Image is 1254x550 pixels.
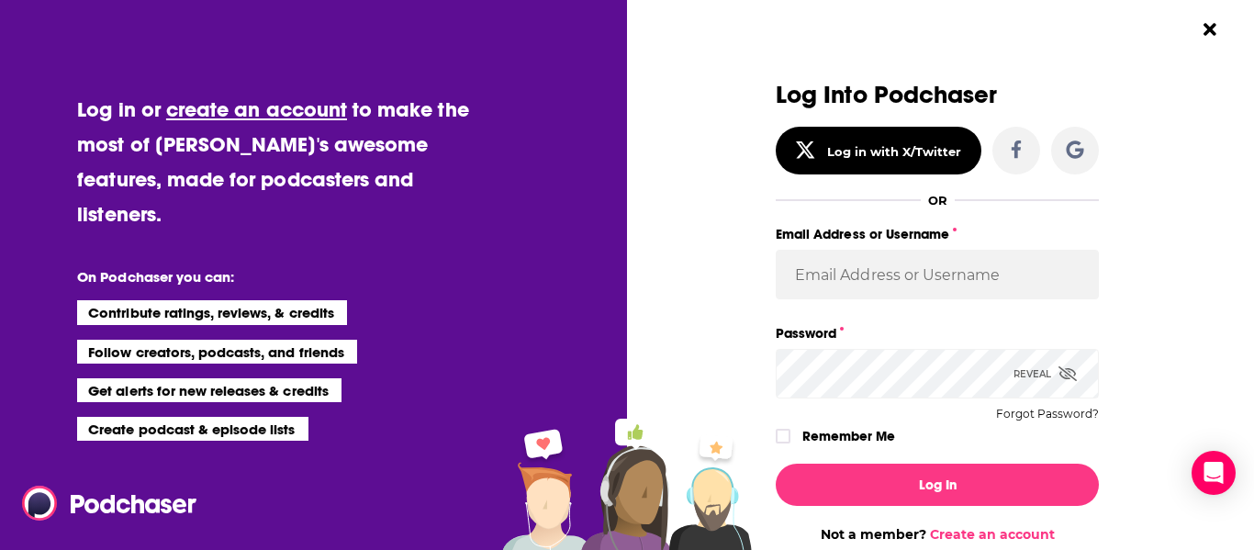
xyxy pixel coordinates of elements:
[776,250,1099,299] input: Email Address or Username
[166,96,347,122] a: create an account
[776,321,1099,345] label: Password
[77,268,444,286] li: On Podchaser you can:
[1013,349,1077,398] div: Reveal
[22,486,198,521] img: Podchaser - Follow, Share and Rate Podcasts
[928,193,947,208] div: OR
[77,378,341,402] li: Get alerts for new releases & credits
[802,424,895,448] label: Remember Me
[776,127,981,174] button: Log in with X/Twitter
[1192,12,1227,47] button: Close Button
[77,417,308,441] li: Create podcast & episode lists
[77,340,357,364] li: Follow creators, podcasts, and friends
[22,486,184,521] a: Podchaser - Follow, Share and Rate Podcasts
[827,144,962,159] div: Log in with X/Twitter
[776,464,1099,506] button: Log In
[1192,451,1236,495] div: Open Intercom Messenger
[776,82,1099,108] h3: Log Into Podchaser
[776,526,1099,543] div: Not a member?
[776,222,1099,246] label: Email Address or Username
[77,300,347,324] li: Contribute ratings, reviews, & credits
[930,526,1055,543] a: Create an account
[996,408,1099,421] button: Forgot Password?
